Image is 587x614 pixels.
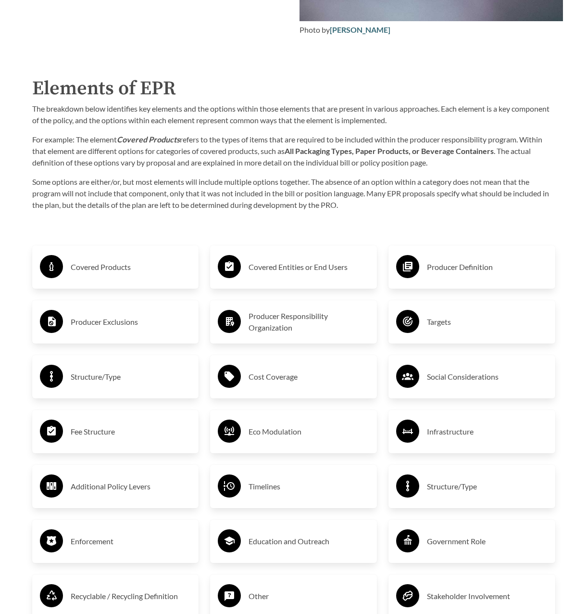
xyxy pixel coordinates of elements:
div: Photo by [300,24,563,36]
h3: Stakeholder Involvement [427,588,548,604]
h3: Other [249,588,369,604]
h3: Covered Products [71,259,191,275]
h3: Social Considerations [427,369,548,384]
h3: Enforcement [71,534,191,549]
h3: Infrastructure [427,424,548,439]
h3: Education and Outreach [249,534,369,549]
p: The breakdown below identifies key elements and the options within those elements that are presen... [32,103,555,126]
h3: Cost Coverage [249,369,369,384]
a: [PERSON_NAME] [330,25,390,34]
strong: Covered Products [117,135,180,144]
h2: Elements of EPR [32,74,555,103]
h3: Producer Exclusions [71,314,191,330]
strong: All Packaging Types, Paper Products, or Beverage Containers [285,146,494,155]
h3: Structure/Type [427,479,548,494]
h3: Recyclable / Recycling Definition [71,588,191,604]
h3: Structure/Type [71,369,191,384]
h3: Timelines [249,479,369,494]
h3: Targets [427,314,548,330]
h3: Covered Entities or End Users [249,259,369,275]
p: Some options are either/or, but most elements will include multiple options together. The absence... [32,176,555,211]
h3: Additional Policy Levers [71,479,191,494]
h3: Government Role [427,534,548,549]
h3: Producer Definition [427,259,548,275]
h3: Eco Modulation [249,424,369,439]
h3: Producer Responsibility Organization [249,310,369,333]
p: For example: The element refers to the types of items that are required to be included within the... [32,134,555,168]
h3: Fee Structure [71,424,191,439]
